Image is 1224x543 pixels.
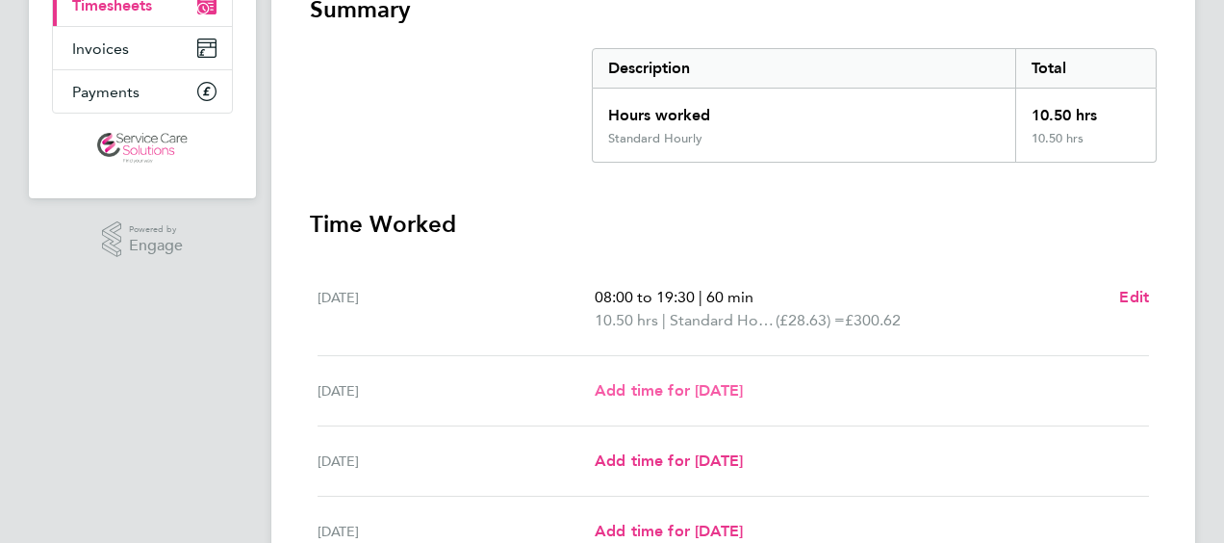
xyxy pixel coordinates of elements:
div: [DATE] [318,379,595,402]
a: Invoices [53,27,232,69]
a: Add time for [DATE] [595,450,743,473]
span: Payments [72,83,140,101]
a: Edit [1119,286,1149,309]
span: 10.50 hrs [595,311,658,329]
a: Add time for [DATE] [595,520,743,543]
span: Powered by [129,221,183,238]
div: [DATE] [318,286,595,332]
span: Add time for [DATE] [595,452,743,470]
span: Add time for [DATE] [595,522,743,540]
div: Hours worked [593,89,1015,131]
img: servicecare-logo-retina.png [97,133,188,164]
span: Edit [1119,288,1149,306]
span: Engage [129,238,183,254]
div: [DATE] [318,520,595,543]
a: Payments [53,70,232,113]
a: Add time for [DATE] [595,379,743,402]
span: | [699,288,702,306]
span: Standard Hourly [670,309,776,332]
div: [DATE] [318,450,595,473]
span: (£28.63) = [776,311,845,329]
a: Go to home page [52,133,233,164]
div: Description [593,49,1015,88]
span: 08:00 to 19:30 [595,288,695,306]
span: | [662,311,666,329]
div: 10.50 hrs [1015,89,1156,131]
span: 60 min [706,288,753,306]
a: Powered byEngage [102,221,184,258]
div: Standard Hourly [608,131,702,146]
h3: Time Worked [310,209,1157,240]
span: £300.62 [845,311,901,329]
div: 10.50 hrs [1015,131,1156,162]
div: Summary [592,48,1157,163]
span: Invoices [72,39,129,58]
span: Add time for [DATE] [595,381,743,400]
div: Total [1015,49,1156,88]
